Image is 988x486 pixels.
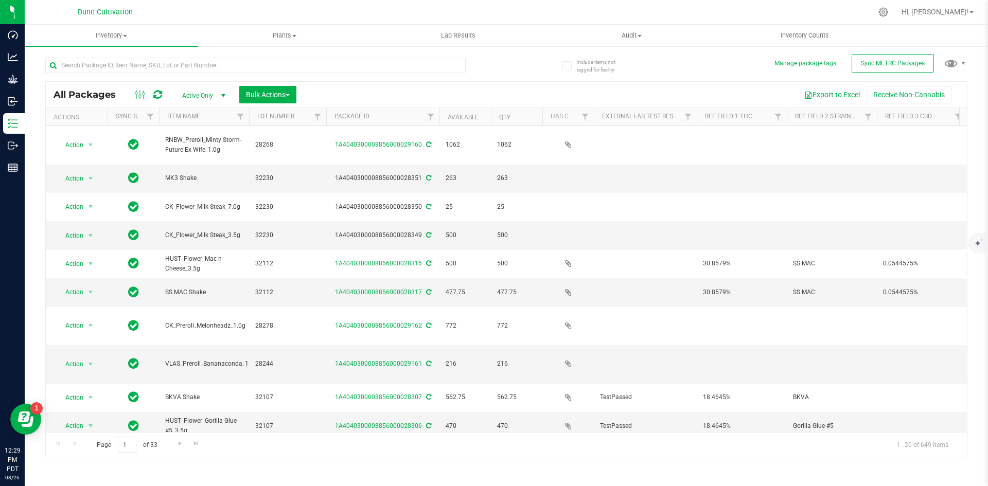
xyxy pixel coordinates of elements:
span: select [84,390,97,405]
span: Sync from Compliance System [425,360,431,367]
div: Manage settings [877,7,890,17]
a: Filter [950,108,967,125]
span: select [84,357,97,371]
span: Page of 33 [88,437,166,453]
span: Sync from Compliance System [425,174,431,182]
a: Filter [309,108,326,125]
span: 1062 [497,140,536,150]
span: Action [56,200,84,214]
span: Gorilla Glue #5 [793,421,871,431]
span: 470 [446,421,485,431]
a: Lab Results [372,25,545,46]
span: HUST_Flower_Gorilla Glue #5_3.5g [165,416,243,436]
a: Sync Status [116,113,155,120]
a: 1A4040300008856000028306 [335,422,422,429]
span: 263 [446,173,485,183]
span: In Sync [128,200,139,214]
span: select [84,318,97,333]
span: 0.0544575% [883,287,961,297]
span: Sync from Compliance System [425,422,431,429]
span: 500 [497,230,536,240]
span: HUST_Flower_Mac n Cheese_3.5g [165,254,243,274]
a: Plants [198,25,372,46]
span: SS MAC [793,259,871,268]
span: 500 [446,259,485,268]
span: Sync from Compliance System [425,141,431,148]
span: CK_Flower_Milk Steak_3.5g [165,230,243,240]
span: Sync METRC Packages [861,60,925,67]
span: Sync from Compliance System [425,203,431,210]
span: 500 [446,230,485,240]
a: Filter [680,108,697,125]
span: In Sync [128,419,139,433]
div: 1A4040300008856000028351 [325,173,441,183]
button: Manage package tags [774,59,836,68]
span: Action [56,357,84,371]
span: BKVA Shake [165,392,243,402]
inline-svg: Grow [8,74,18,84]
span: In Sync [128,137,139,152]
span: Plants [199,31,371,40]
button: Bulk Actions [239,86,296,103]
a: Filter [232,108,249,125]
a: Go to the next page [172,437,187,451]
span: In Sync [128,256,139,271]
span: 32230 [255,202,320,212]
span: CK_Preroll_Melonheadz_1.0g [165,321,245,331]
a: Ref Field 3 CBD [885,113,932,120]
span: 216 [497,359,536,369]
span: Sync from Compliance System [425,289,431,296]
span: Sync from Compliance System [425,393,431,401]
span: 500 [497,259,536,268]
span: Action [56,171,84,186]
span: Action [56,419,84,433]
inline-svg: Inbound [8,96,18,106]
span: Bulk Actions [246,91,290,99]
span: In Sync [128,356,139,371]
span: select [84,171,97,186]
span: 28268 [255,140,320,150]
a: Filter [860,108,877,125]
span: Lab Results [427,31,489,40]
span: 25 [497,202,536,212]
span: SS MAC [793,287,871,297]
span: Action [56,390,84,405]
a: Inventory [25,25,198,46]
span: Action [56,318,84,333]
span: select [84,200,97,214]
button: Receive Non-Cannabis [867,86,951,103]
inline-svg: Dashboard [8,30,18,40]
a: Lot Number [257,113,294,120]
span: 1062 [446,140,485,150]
iframe: Resource center unread badge [30,402,43,415]
span: 28244 [255,359,320,369]
span: CK_Flower_Milk Steak_7.0g [165,202,243,212]
span: 477.75 [497,287,536,297]
span: Dune Cultivation [78,8,133,16]
span: 562.75 [446,392,485,402]
span: Inventory [25,31,198,40]
span: Sync from Compliance System [425,231,431,239]
a: Package ID [334,113,369,120]
span: All Packages [54,89,126,100]
span: RNBW_Preroll_Minty Storm-Future Ex Wife_1.0g [165,135,243,155]
a: 1A4040300008856000029160 [335,141,422,148]
span: select [84,138,97,152]
span: 263 [497,173,536,183]
span: SS MAC Shake [165,287,243,297]
span: 32107 [255,421,320,431]
span: TestPassed [600,421,691,431]
span: 772 [446,321,485,331]
span: Action [56,228,84,243]
span: In Sync [128,171,139,185]
inline-svg: Analytics [8,52,18,62]
span: 25 [446,202,485,212]
a: 1A4040300008856000028317 [335,289,422,296]
span: 30.8579% [703,259,781,268]
span: select [84,257,97,271]
span: Sync from Compliance System [425,260,431,267]
a: Ref Field 1 THC [705,113,752,120]
span: MK3 Shake [165,173,243,183]
a: Item Name [167,113,200,120]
